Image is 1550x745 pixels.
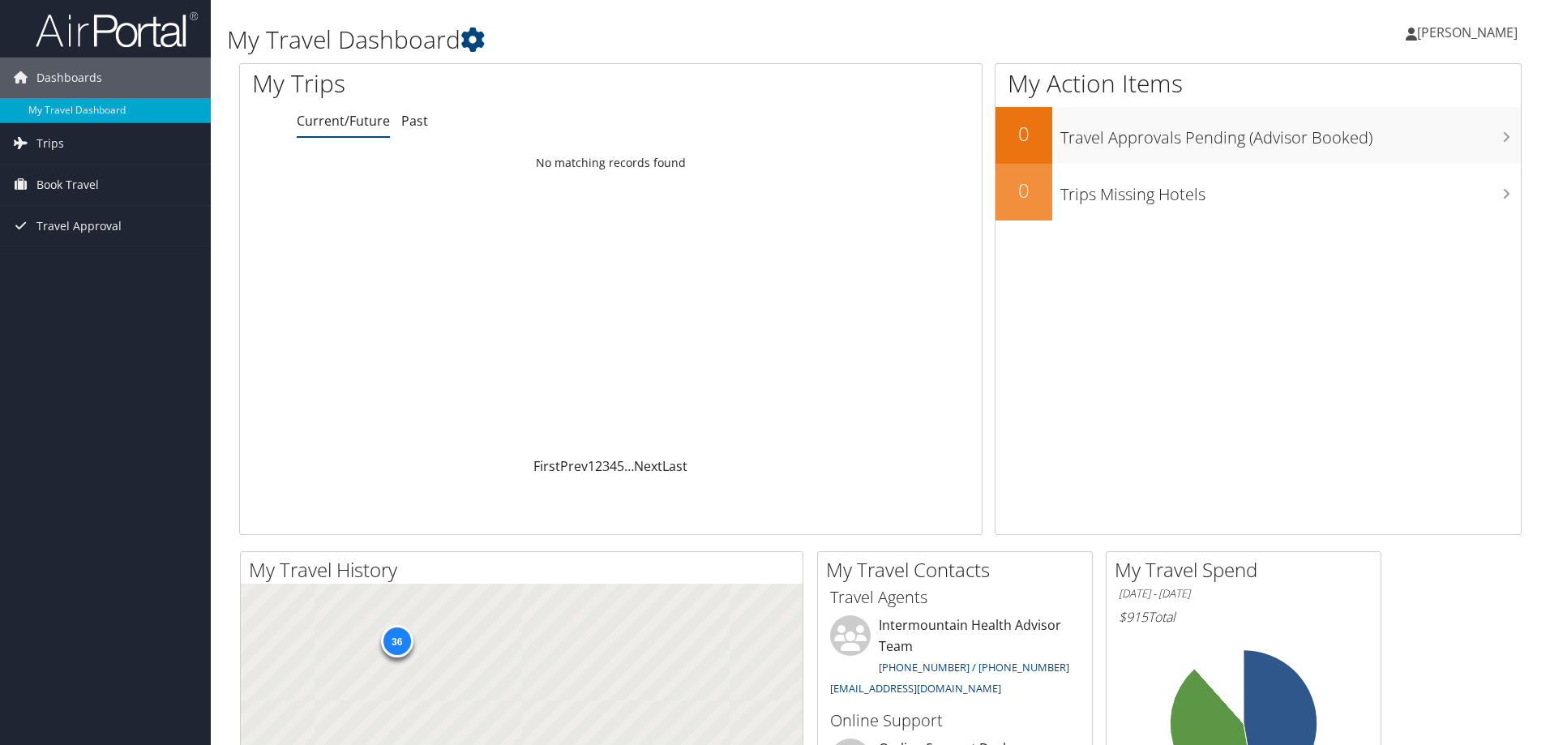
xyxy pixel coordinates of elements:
[588,457,595,475] a: 1
[36,123,64,164] span: Trips
[826,556,1092,584] h2: My Travel Contacts
[996,120,1052,148] h2: 0
[996,66,1521,101] h1: My Action Items
[1406,8,1534,57] a: [PERSON_NAME]
[36,11,198,49] img: airportal-logo.png
[36,58,102,98] span: Dashboards
[996,107,1521,164] a: 0Travel Approvals Pending (Advisor Booked)
[830,709,1080,732] h3: Online Support
[249,556,803,584] h2: My Travel History
[1119,608,1148,626] span: $915
[1119,586,1368,602] h6: [DATE] - [DATE]
[36,206,122,246] span: Travel Approval
[1417,24,1518,41] span: [PERSON_NAME]
[602,457,610,475] a: 3
[830,586,1080,609] h3: Travel Agents
[1115,556,1381,584] h2: My Travel Spend
[297,112,390,130] a: Current/Future
[830,681,1001,696] a: [EMAIL_ADDRESS][DOMAIN_NAME]
[617,457,624,475] a: 5
[1060,175,1521,206] h3: Trips Missing Hotels
[227,23,1098,57] h1: My Travel Dashboard
[36,165,99,205] span: Book Travel
[822,615,1088,702] li: Intermountain Health Advisor Team
[996,177,1052,204] h2: 0
[634,457,662,475] a: Next
[1119,608,1368,626] h6: Total
[401,112,428,130] a: Past
[610,457,617,475] a: 4
[996,164,1521,221] a: 0Trips Missing Hotels
[240,148,982,178] td: No matching records found
[595,457,602,475] a: 2
[624,457,634,475] span: …
[662,457,687,475] a: Last
[560,457,588,475] a: Prev
[1060,118,1521,149] h3: Travel Approvals Pending (Advisor Booked)
[252,66,661,101] h1: My Trips
[879,660,1069,674] a: [PHONE_NUMBER] / [PHONE_NUMBER]
[533,457,560,475] a: First
[380,624,413,657] div: 36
